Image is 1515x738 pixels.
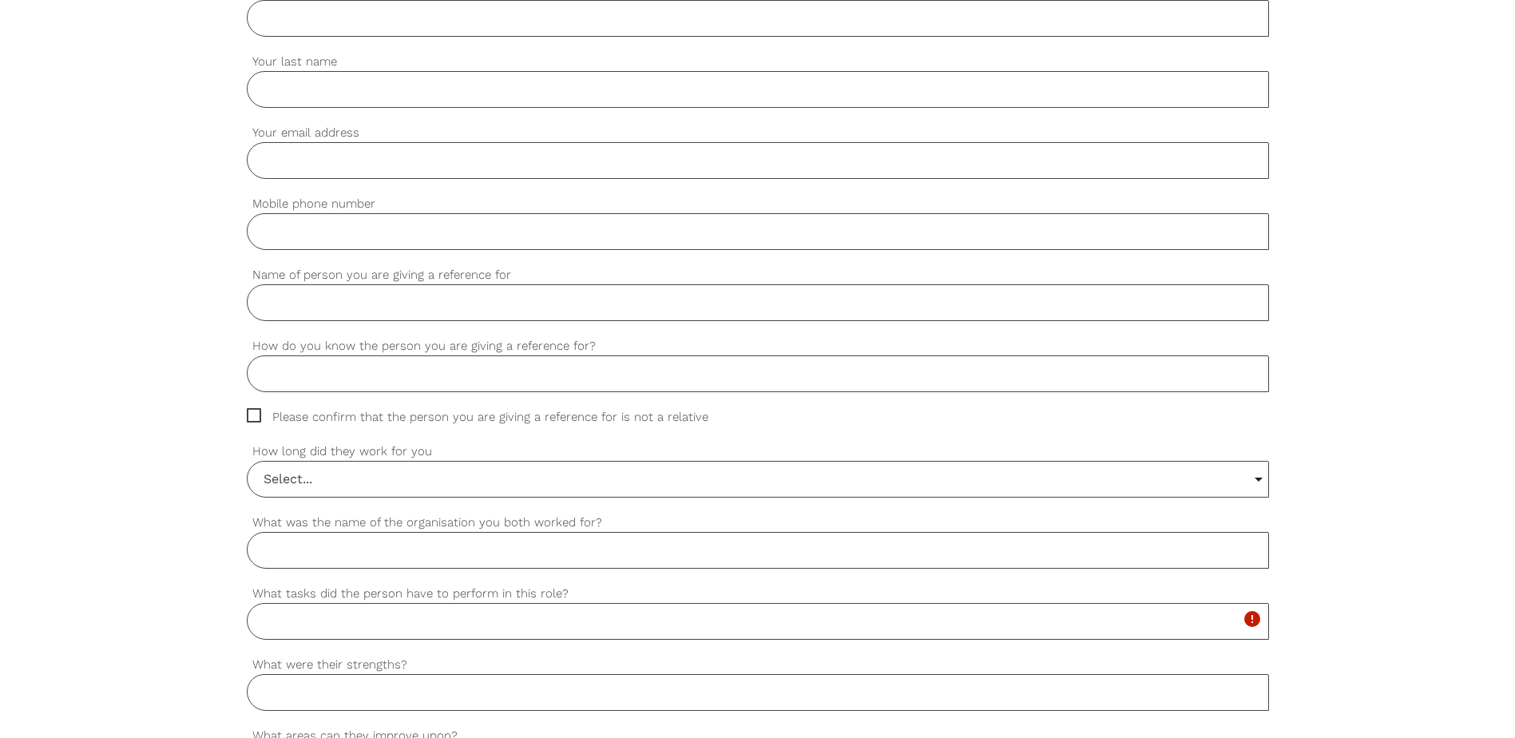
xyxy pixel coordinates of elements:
label: Your email address [247,124,1269,142]
label: What tasks did the person have to perform in this role? [247,585,1269,603]
label: How do you know the person you are giving a reference for? [247,337,1269,355]
label: Your last name [247,53,1269,71]
label: Name of person you are giving a reference for [247,266,1269,284]
label: What was the name of the organisation you both worked for? [247,514,1269,532]
span: Please confirm that the person you are giving a reference for is not a relative [247,408,739,427]
label: Mobile phone number [247,195,1269,213]
label: What were their strengths? [247,656,1269,674]
label: How long did they work for you [247,442,1269,461]
i: error [1243,609,1262,629]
